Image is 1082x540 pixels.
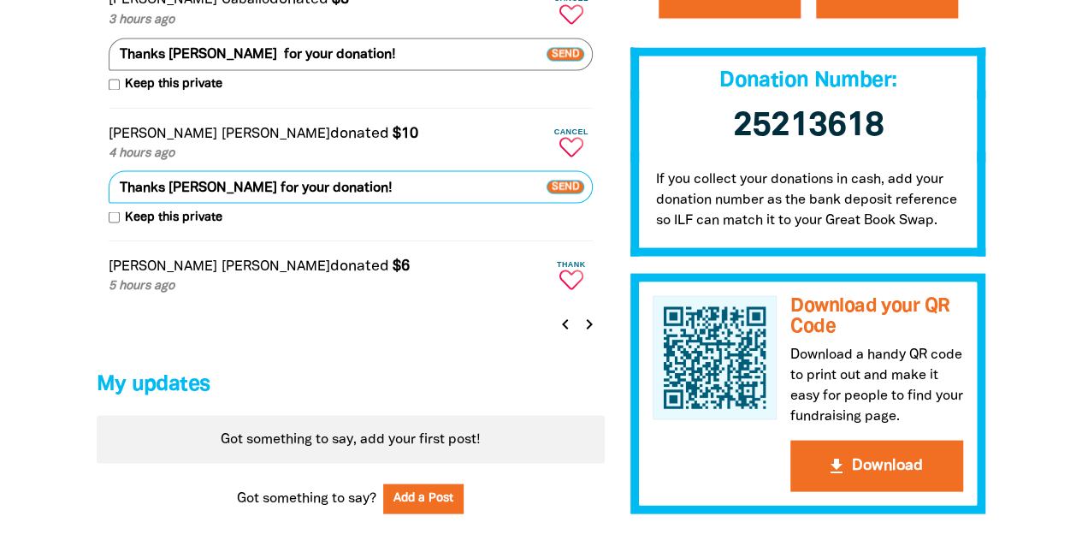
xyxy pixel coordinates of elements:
[547,180,584,193] span: Send
[109,11,547,30] p: 3 hours ago
[109,144,547,163] p: 4 hours ago
[547,47,584,61] span: Send
[109,211,120,223] input: Keep this private
[547,38,593,70] button: Send
[393,126,418,139] em: $10
[547,170,593,203] button: Send
[97,415,605,463] div: Paginated content
[120,208,222,227] span: Keep this private
[222,128,330,139] em: [PERSON_NAME]
[97,415,605,463] div: Got something to say, add your first post!
[630,151,986,256] p: If you collect your donations in cash, add your donation number as the bank deposit reference so ...
[653,295,778,420] img: QR Code for FUJIFILM Business Innovation 2025 Great Book Swap!
[550,127,593,135] span: Cancel
[109,276,547,295] p: 5 hours ago
[550,252,593,296] button: Thank
[109,75,222,94] label: Keep this private
[120,75,222,94] span: Keep this private
[790,440,963,491] button: get_appDownload
[826,455,847,476] i: get_app
[109,208,222,227] label: Keep this private
[550,259,593,268] span: Thank
[733,110,884,141] span: 25213618
[577,312,601,335] button: Next page
[237,488,376,508] span: Got something to say?
[393,258,410,272] em: $6
[790,295,963,337] h3: Download your QR Code
[109,38,593,70] textarea: Thanks [PERSON_NAME] for your donation!
[97,374,210,394] span: My updates
[383,484,464,513] button: Add a Post
[555,313,576,334] i: chevron_left
[550,120,593,163] button: Cancel
[109,260,217,272] em: [PERSON_NAME]
[109,170,593,203] textarea: Thanks [PERSON_NAME] for your donation!
[109,128,217,139] em: [PERSON_NAME]
[330,258,389,272] span: donated
[222,260,330,272] em: [PERSON_NAME]
[330,126,389,139] span: donated
[553,312,577,335] button: Previous page
[719,71,896,91] span: Donation Number:
[109,79,120,90] input: Keep this private
[579,313,600,334] i: chevron_right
